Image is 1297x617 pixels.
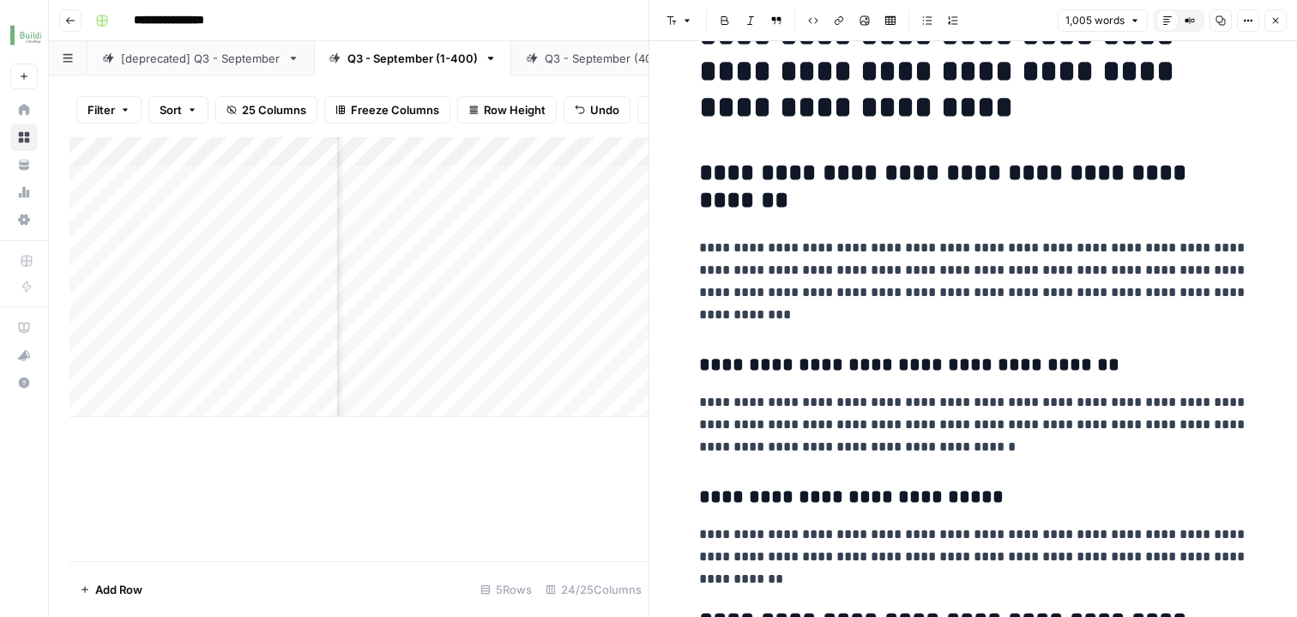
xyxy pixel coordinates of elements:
[10,96,38,124] a: Home
[87,101,115,118] span: Filter
[539,576,648,603] div: 24/25 Columns
[160,101,182,118] span: Sort
[148,96,208,124] button: Sort
[484,101,546,118] span: Row Height
[11,342,37,368] div: What's new?
[1058,9,1148,32] button: 1,005 words
[10,20,41,51] img: Buildium Logo
[215,96,317,124] button: 25 Columns
[10,124,38,151] a: Browse
[590,101,619,118] span: Undo
[347,50,478,67] div: Q3 - September (1-400)
[10,14,38,57] button: Workspace: Buildium
[69,576,153,603] button: Add Row
[511,41,706,76] a: Q3 - September (400+)
[10,151,38,178] a: Your Data
[457,96,557,124] button: Row Height
[314,41,511,76] a: Q3 - September (1-400)
[87,41,314,76] a: [deprecated] Q3 - September
[1065,13,1125,28] span: 1,005 words
[242,101,306,118] span: 25 Columns
[10,206,38,233] a: Settings
[351,101,439,118] span: Freeze Columns
[10,342,38,369] button: What's new?
[95,581,142,598] span: Add Row
[564,96,630,124] button: Undo
[545,50,673,67] div: Q3 - September (400+)
[324,96,450,124] button: Freeze Columns
[76,96,142,124] button: Filter
[10,178,38,206] a: Usage
[121,50,281,67] div: [deprecated] Q3 - September
[10,369,38,396] button: Help + Support
[474,576,539,603] div: 5 Rows
[10,314,38,342] a: AirOps Academy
